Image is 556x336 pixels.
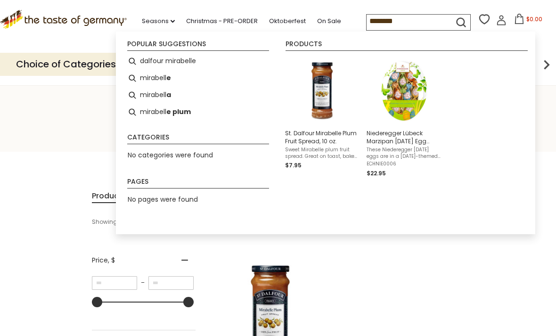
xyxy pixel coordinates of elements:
[186,16,258,26] a: Christmas - PRE-ORDER
[286,41,528,51] li: Products
[367,147,441,160] span: These Niederegger [DATE] eggs are in a [DATE]-themed oval box. They come covered in either milk o...
[269,16,306,26] a: Oktoberfest
[166,73,171,83] b: e
[148,276,194,290] input: Maximum value
[128,195,198,204] span: No pages were found
[116,32,535,235] div: Instant Search Results
[288,57,356,125] img: St. Dalfour Mirabelle Plum
[29,112,527,133] h1: Search results
[92,276,137,290] input: Minimum value
[367,129,441,145] span: Niederegger Lübeck Marzipan [DATE] Egg Variation, with [PERSON_NAME], 5.3 oz
[363,53,444,182] li: Niederegger Lübeck Marzipan Easter Egg Variation, with brandy, 5.3 oz
[127,41,269,51] li: Popular suggestions
[285,129,359,145] span: St. Dalfour Mirabelle Plum Fruit Spread, 10 oz.
[127,178,269,188] li: Pages
[285,57,359,178] a: St. Dalfour Mirabelle PlumSt. Dalfour Mirabelle Plum Fruit Spread, 10 oz.Sweet Mirabelle plum fru...
[92,255,115,265] span: Price
[537,55,556,74] img: next arrow
[128,150,213,160] span: No categories were found
[92,214,320,230] div: Showing results for " "
[367,161,441,167] span: ECHNIE0006
[123,87,273,104] li: mirabella
[285,161,302,169] span: $7.95
[108,255,115,265] span: , $
[508,14,548,28] button: $0.00
[127,134,269,144] li: Categories
[367,57,441,178] a: Niederegger Frohe Ostern Marzipan Eier mit AlkoholNiederegger Lübeck Marzipan [DATE] Egg Variatio...
[166,107,191,117] b: e plum
[285,147,359,160] span: Sweet Mirabelle plum fruit spread. Great on toast, baked goods, or as ingredient in relishes. St....
[137,279,148,287] span: –
[123,70,273,87] li: mirabelle
[526,15,542,23] span: $0.00
[281,53,363,182] li: St. Dalfour Mirabelle Plum Fruit Spread, 10 oz.
[317,16,341,26] a: On Sale
[369,57,438,125] img: Niederegger Frohe Ostern Marzipan Eier mit Alkohol
[142,16,175,26] a: Seasons
[92,189,129,203] a: View Products Tab
[123,104,273,121] li: mirabelle plum
[123,53,273,70] li: dalfour mirabelle
[367,169,386,177] span: $22.95
[166,90,171,100] b: a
